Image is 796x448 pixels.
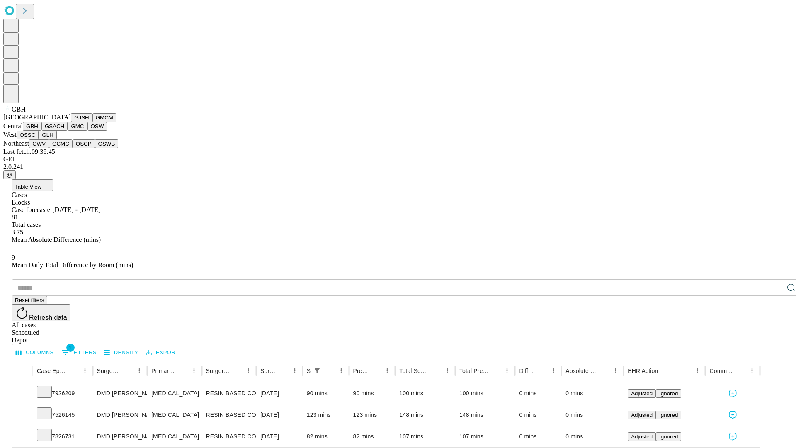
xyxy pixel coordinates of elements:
div: 107 mins [399,426,451,447]
button: GJSH [71,113,92,122]
div: [DATE] [260,383,298,404]
div: 82 mins [353,426,391,447]
span: Adjusted [631,390,653,397]
button: GMCM [92,113,116,122]
div: 0 mins [519,404,557,426]
button: Menu [133,365,145,377]
button: Sort [277,365,289,377]
button: Table View [12,179,53,191]
div: 148 mins [399,404,451,426]
div: Comments [709,368,733,374]
button: GWV [29,139,49,148]
button: Menu [79,365,91,377]
button: Adjusted [628,411,656,419]
div: [DATE] [260,404,298,426]
button: GBH [23,122,41,131]
span: 81 [12,214,18,221]
span: Adjusted [631,433,653,440]
div: 90 mins [353,383,391,404]
button: Menu [610,365,621,377]
div: Primary Service [151,368,175,374]
button: Show filters [59,346,99,359]
button: Density [102,346,141,359]
div: Predicted In Room Duration [353,368,369,374]
span: [GEOGRAPHIC_DATA] [3,114,71,121]
button: Expand [16,408,29,423]
button: Ignored [656,411,681,419]
div: 100 mins [459,383,511,404]
span: Case forecaster [12,206,52,213]
div: 0 mins [565,383,619,404]
button: Reset filters [12,296,47,304]
div: [MEDICAL_DATA] [151,426,197,447]
span: Northeast [3,140,29,147]
span: Table View [15,184,41,190]
div: Total Scheduled Duration [399,368,429,374]
div: [DATE] [260,426,298,447]
div: 2.0.241 [3,163,793,170]
div: 7926209 [37,383,89,404]
span: Reset filters [15,297,44,303]
div: DMD [PERSON_NAME] M Dmd [97,426,143,447]
div: RESIN BASED COMPOSITE 1 SURFACE, POSTERIOR [206,383,252,404]
div: Surgery Date [260,368,277,374]
button: Sort [68,365,79,377]
div: DMD [PERSON_NAME] M Dmd [97,383,143,404]
button: Sort [735,365,746,377]
span: Mean Absolute Difference (mins) [12,236,101,243]
div: RESIN BASED COMPOSITE 3 SURFACES, POSTERIOR [206,404,252,426]
button: Menu [692,365,703,377]
div: GEI [3,156,793,163]
span: Ignored [659,433,678,440]
button: GSACH [41,122,68,131]
button: Expand [16,387,29,401]
button: GSWB [95,139,119,148]
div: Absolute Difference [565,368,597,374]
span: 9 [12,254,15,261]
button: Sort [324,365,335,377]
button: Menu [381,365,393,377]
button: Menu [746,365,758,377]
div: 148 mins [459,404,511,426]
span: @ [7,172,12,178]
div: Difference [519,368,535,374]
div: 0 mins [565,426,619,447]
span: Adjusted [631,412,653,418]
div: 82 mins [307,426,345,447]
div: DMD [PERSON_NAME] M Dmd [97,404,143,426]
button: OSW [87,122,107,131]
button: Show filters [311,365,323,377]
button: Sort [659,365,670,377]
div: 100 mins [399,383,451,404]
span: Refresh data [29,314,67,321]
button: Sort [370,365,381,377]
span: Ignored [659,390,678,397]
div: [MEDICAL_DATA] [151,383,197,404]
button: Export [144,346,181,359]
div: 107 mins [459,426,511,447]
div: 123 mins [307,404,345,426]
button: Sort [598,365,610,377]
div: 0 mins [519,383,557,404]
button: @ [3,170,16,179]
div: 7526145 [37,404,89,426]
button: Ignored [656,432,681,441]
button: Adjusted [628,432,656,441]
button: Menu [188,365,200,377]
span: West [3,131,17,138]
span: Central [3,122,23,129]
button: Sort [430,365,442,377]
button: Menu [335,365,347,377]
div: 7826731 [37,426,89,447]
button: OSCP [73,139,95,148]
button: Refresh data [12,304,70,321]
div: EHR Action [628,368,658,374]
button: Sort [177,365,188,377]
button: GCMC [49,139,73,148]
button: Menu [243,365,254,377]
div: Scheduled In Room Duration [307,368,311,374]
span: Mean Daily Total Difference by Room (mins) [12,261,133,268]
div: 0 mins [519,426,557,447]
button: Select columns [14,346,56,359]
span: GBH [12,106,26,113]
